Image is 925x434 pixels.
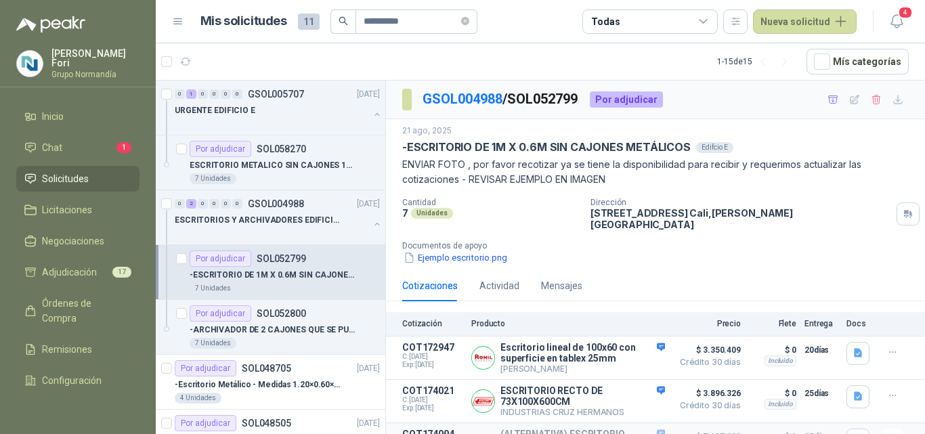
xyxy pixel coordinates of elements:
div: 2 [186,199,196,209]
p: GSOL004988 [248,199,304,209]
div: 4 Unidades [175,393,221,404]
span: Crédito 30 días [673,402,741,410]
p: [DATE] [357,198,380,211]
p: Cantidad [402,198,580,207]
span: 1 [116,142,131,153]
a: Por adjudicarSOL048705[DATE] -Escritorio Metálico - Medidas 1.20×0.60×0.754 Unidades [156,355,385,410]
span: 4 [898,6,913,19]
img: Company Logo [17,51,43,77]
span: 11 [298,14,320,30]
p: ESCRITORIO METALICO SIN CAJONES 1METRO * 0.60M [190,159,358,172]
p: [DATE] [357,417,380,430]
div: 7 Unidades [190,173,236,184]
span: Remisiones [42,342,92,357]
div: Por adjudicar [190,305,251,322]
button: 4 [884,9,909,34]
p: SOL052799 [257,254,306,263]
div: Por adjudicar [175,415,236,431]
div: Todas [591,14,620,29]
p: URGENTE EDIFICIO E [175,104,255,117]
span: Solicitudes [42,171,89,186]
p: Escritorio lineal de 100x60 con superficie en tablex 25mm [500,342,665,364]
a: Por adjudicarSOL058270ESCRITORIO METALICO SIN CAJONES 1METRO * 0.60M7 Unidades [156,135,385,190]
p: ENVIAR FOTO , por favor recotizar ya se tiene la disponibilidad para recibir y requerimos actuali... [402,157,909,187]
p: 20 días [804,342,838,358]
a: Negociaciones [16,228,139,254]
span: close-circle [461,17,469,25]
div: 0 [209,89,219,99]
img: Company Logo [472,390,494,412]
span: Exp: [DATE] [402,404,463,412]
p: / SOL052799 [423,89,579,110]
div: Unidades [411,208,453,219]
div: 0 [175,89,185,99]
a: Licitaciones [16,197,139,223]
button: Ejemplo escritorio.png [402,251,509,265]
p: -Escritorio Metálico - Medidas 1.20×0.60×0.75 [175,378,343,391]
p: Cotización [402,319,463,328]
p: SOL048505 [242,418,291,428]
div: Por adjudicar [190,141,251,157]
span: Órdenes de Compra [42,296,127,326]
p: -ARCHIVADOR DE 2 CAJONES QUE SE PUEDA UBICAR DEBAJO DE UN ESCRITORIO DE 1M X 0.6 Y FACIL DE MOVER [190,324,358,337]
div: Edifcio E [696,142,733,153]
h1: Mis solicitudes [200,12,287,31]
p: SOL052800 [257,309,306,318]
div: 0 [221,199,231,209]
p: Precio [673,319,741,328]
p: SOL048705 [242,364,291,373]
div: 0 [209,199,219,209]
span: C: [DATE] [402,396,463,404]
p: Dirección [590,198,891,207]
a: Por adjudicarSOL052800-ARCHIVADOR DE 2 CAJONES QUE SE PUEDA UBICAR DEBAJO DE UN ESCRITORIO DE 1M ... [156,300,385,355]
div: 0 [175,199,185,209]
a: Configuración [16,368,139,393]
div: 0 [232,89,242,99]
span: Configuración [42,373,102,388]
p: [STREET_ADDRESS] Cali , [PERSON_NAME][GEOGRAPHIC_DATA] [590,207,891,230]
p: -ESCRITORIO DE 1M X 0.6M SIN CAJONES METÁLICOS [402,140,691,154]
p: [PERSON_NAME] [500,364,665,374]
span: 17 [112,267,131,278]
a: Chat1 [16,135,139,160]
span: $ 3.350.409 [673,342,741,358]
span: C: [DATE] [402,353,463,361]
button: Mís categorías [806,49,909,74]
p: 7 [402,207,408,219]
div: Mensajes [541,278,582,293]
p: 21 ago, 2025 [402,125,452,137]
div: Por adjudicar [590,91,663,108]
p: COT174021 [402,385,463,396]
p: Docs [846,319,874,328]
div: Actividad [479,278,519,293]
p: SOL058270 [257,144,306,154]
span: Negociaciones [42,234,104,248]
p: Entrega [804,319,838,328]
a: Por adjudicarSOL052799-ESCRITORIO DE 1M X 0.6M SIN CAJONES METÁLICOS7 Unidades [156,245,385,300]
p: COT172947 [402,342,463,353]
div: 7 Unidades [190,283,236,294]
a: Remisiones [16,337,139,362]
div: Por adjudicar [175,360,236,376]
p: INDUSTRIAS CRUZ HERMANOS [500,407,665,417]
div: 7 Unidades [190,338,236,349]
p: Producto [471,319,665,328]
p: Flete [749,319,796,328]
div: 0 [198,89,208,99]
a: GSOL004988 [423,91,502,107]
p: GSOL005707 [248,89,304,99]
img: Logo peakr [16,16,85,32]
img: Company Logo [472,347,494,369]
p: Grupo Normandía [51,70,139,79]
p: [DATE] [357,88,380,101]
span: Licitaciones [42,202,92,217]
div: 1 - 15 de 15 [717,51,796,72]
div: Por adjudicar [190,251,251,267]
div: 0 [198,199,208,209]
a: Solicitudes [16,166,139,192]
p: ESCRITORIO RECTO DE 73X100X600CM [500,385,665,407]
p: Documentos de apoyo [402,241,920,251]
div: Cotizaciones [402,278,458,293]
a: 0 1 0 0 0 0 GSOL005707[DATE] URGENTE EDIFICIO E [175,86,383,129]
p: -ESCRITORIO DE 1M X 0.6M SIN CAJONES METÁLICOS [190,269,358,282]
